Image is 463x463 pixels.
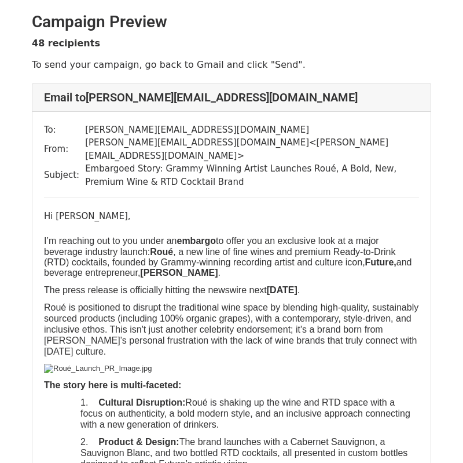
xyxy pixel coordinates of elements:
span: . [218,268,221,278]
b: Future, [365,257,396,267]
font: The press release is officially hitting the newswire next . [44,285,300,295]
div: Hi [PERSON_NAME], [44,210,419,223]
p: To send your campaign, go back to Gmail and click "Send". [32,59,431,71]
b: [DATE] [267,285,297,295]
font: The story here is multi-faceted: [44,380,181,390]
span: , a new line of fine wines and premium Ready-to-Drink (RTD) cocktails, founded by Grammy-winning ... [44,247,395,267]
h2: Campaign Preview [32,12,431,32]
b: Cultural Disruption: [98,398,185,407]
h4: Email to [PERSON_NAME][EMAIL_ADDRESS][DOMAIN_NAME] [44,90,419,104]
td: [PERSON_NAME][EMAIL_ADDRESS][DOMAIN_NAME] < [PERSON_NAME][EMAIL_ADDRESS][DOMAIN_NAME] > [85,136,419,162]
font: 1. Roué is shaking up the wine and RTD space with a focus on authenticity, a bold modern style, a... [80,398,410,429]
strong: 48 recipients [32,38,100,49]
span: to offer you an exclusive look at a major beverage industry launch: [44,236,379,256]
td: Subject: [44,162,85,188]
b: [PERSON_NAME] [140,268,218,278]
td: To: [44,123,85,137]
b: Roué [150,247,173,257]
span: I’m reaching out to you under an [44,236,177,246]
img: Roué_Launch_PR_Image.jpg [44,364,152,373]
font: Roué is positioned to disrupt the traditional wine space by blending high-quality, sustainably so... [44,302,418,356]
td: From: [44,136,85,162]
td: [PERSON_NAME][EMAIL_ADDRESS][DOMAIN_NAME] [85,123,419,137]
b: Product & Design: [98,437,179,447]
td: Embargoed Story: Grammy Winning Artist Launches Roué, A Bold, New, Premium Wine & RTD Cocktail Brand [85,162,419,188]
span: and beverage entrepreneur, [44,257,412,278]
b: embargo [177,236,216,246]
